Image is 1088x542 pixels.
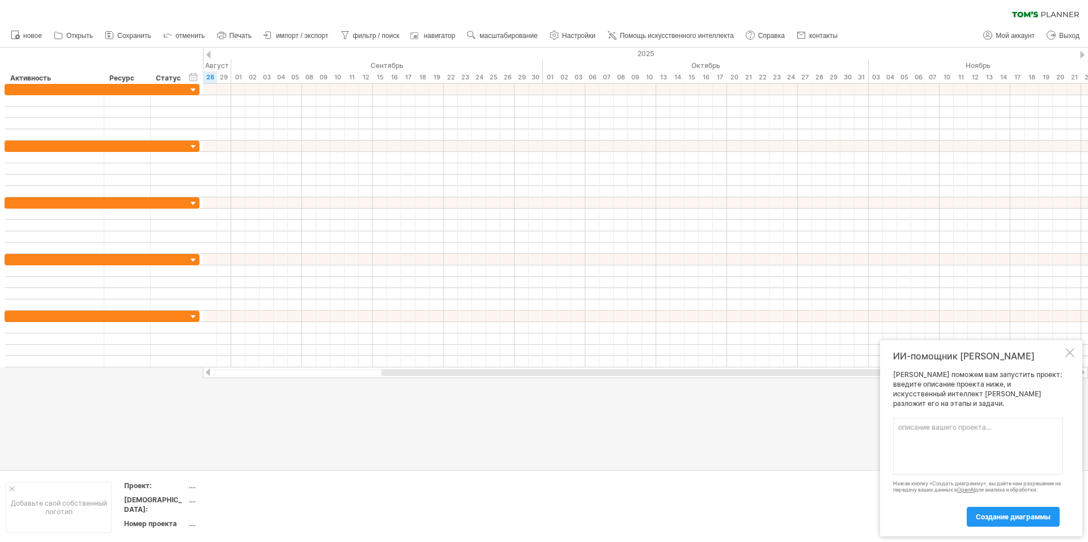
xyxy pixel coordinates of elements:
a: отменить [160,28,209,43]
div: Четверг, 6 ноября 2025 года [911,71,925,83]
div: Вторник, 16 сентября 2025 года [387,71,401,83]
div: Среда, 15 октября 2025 года [685,71,699,83]
ya-tr-span: импорт / экспорт [276,32,329,40]
ya-tr-span: Мой аккаунт [996,32,1035,40]
a: навигатор [409,28,459,43]
a: импорт / экспорт [261,28,332,43]
ya-tr-span: Статус [156,74,181,82]
div: Понедельник, 1 сентября 2025 года [231,71,245,83]
ya-tr-span: масштабирование [479,32,537,40]
div: Среда, 5 ноября 2025 года [897,71,911,83]
ya-tr-span: [PERSON_NAME] поможем вам запустить проект: введите описание проекта ниже, и искусственный интелл... [893,370,1062,407]
div: Понедельник, 6 октября 2025 года [585,71,600,83]
div: Четверг, 9 октября 2025 года [628,71,642,83]
div: Среда, 3 сентября 2025 года [260,71,274,83]
ya-tr-span: [DEMOGRAPHIC_DATA]: [124,496,182,514]
ya-tr-span: Сохранить [117,32,151,40]
ya-tr-span: OpenAI [957,486,975,493]
div: Понедельник, 13 октября 2025 года [656,71,670,83]
ya-tr-span: Настройки [562,32,596,40]
div: Вторник, 23 сентября 2025 года [458,71,472,83]
div: Пятница, 17 октября 2025 года [713,71,727,83]
a: Помощь искусственного интеллекта [605,28,737,43]
div: Понедельник, 17 ноября 2025 года [1010,71,1025,83]
ya-tr-span: Справка [758,32,785,40]
div: Сентябрь 2025 года [231,60,543,71]
div: Пятница, 14 ноября 2025 года [996,71,1010,83]
ya-tr-span: фильтр / поиск [353,32,399,40]
ya-tr-span: контакты [809,32,838,40]
div: Понедельник, 8 сентября 2025 года [302,71,316,83]
ya-tr-span: отменить [176,32,205,40]
div: Среда, 24 сентября 2025 года [472,71,486,83]
a: Печать [214,28,255,43]
div: Понедельник, 3 ноября 2025 года [869,71,883,83]
div: Пятница, 3 октября 2025 года [571,71,585,83]
ya-tr-span: для анализа и обработки. [975,486,1038,493]
ya-tr-span: Открыть [66,32,93,40]
div: Среда, 19 ноября 2025 года [1039,71,1053,83]
div: Среда, 29 октября 2025 года [826,71,840,83]
div: Понедельник, 22 сентября 2025 года [444,71,458,83]
div: Среда, 22 октября 2025 года [755,71,770,83]
div: Среда, 1 октября 2025 года [543,71,557,83]
div: Вторник, 7 октября 2025 года [600,71,614,83]
div: Четверг, 13 ноября 2025 года [982,71,996,83]
div: Вторник, 28 октября 2025 года [812,71,826,83]
div: Вторник, 2 сентября 2025 года [245,71,260,83]
ya-tr-span: ИИ-помощник [PERSON_NAME] [893,350,1035,362]
div: Понедельник, 15 сентября 2025 года [373,71,387,83]
ya-tr-span: Печать [229,32,252,40]
div: Пятница, 24 октября 2025 года [784,71,798,83]
div: Пятница, 7 ноября 2025 года [925,71,940,83]
div: Пятница, 12 сентября 2025 года [359,71,373,83]
div: Понедельник, 10 ноября 2025 года [940,71,954,83]
div: Вторник, 21 октября 2025 года [741,71,755,83]
div: Четверг, 16 октября 2025 года [699,71,713,83]
div: Вторник, 30 сентября 2025 года [529,71,543,83]
div: Среда, 17 сентября 2025 года [401,71,415,83]
div: Пятница, 31 октября 2025 года [855,71,869,83]
ya-tr-span: Номер проекта [124,519,177,528]
div: Четверг, 18 сентября 2025 года [415,71,430,83]
div: Понедельник, 20 октября 2025 года [727,71,741,83]
a: масштабирование [464,28,541,43]
div: Четверг, 2 октября 2025 года [557,71,571,83]
div: Пятница, 5 сентября 2025 года [288,71,302,83]
div: Вторник, 4 ноября 2025 года [883,71,897,83]
a: Выход [1044,28,1083,43]
ya-tr-span: Ноябрь [966,61,991,70]
div: Пятница, 19 сентября 2025 года [430,71,444,83]
a: Справка [743,28,788,43]
a: Сохранить [102,28,155,43]
div: Понедельник, 29 сентября 2025 года [515,71,529,83]
ya-tr-span: Добавьте свой собственный логотип [11,499,107,516]
div: Четверг, 30 октября 2025 года [840,71,855,83]
div: Четверг, 4 сентября 2025 года [274,71,288,83]
ya-tr-span: Помощь искусственного интеллекта [620,32,734,40]
div: Четверг, 23 октября 2025 года [770,71,784,83]
a: Настройки [547,28,599,43]
a: создание диаграммы [967,507,1060,527]
ya-tr-span: создание диаграммы [976,513,1051,521]
div: Вторник, 9 сентября 2025 года [316,71,330,83]
a: контакты [794,28,841,43]
div: .... [189,481,284,490]
div: Четверг, 28 августа 2025 года [203,71,217,83]
a: новое [8,28,45,43]
div: .... [189,519,284,528]
a: Открыть [51,28,96,43]
div: Пятница, 10 октября 2025 года [642,71,656,83]
div: Среда, 8 октября 2025 года [614,71,628,83]
ya-tr-span: Проект: [124,481,152,490]
div: .... [189,495,284,505]
ya-tr-span: навигатор [424,32,456,40]
ya-tr-span: Активность [10,74,51,82]
div: Пятница, 26 сентября 2025 года [500,71,515,83]
div: Вторник, 14 октября 2025 года [670,71,685,83]
div: Октябрь 2025 года [543,60,869,71]
ya-tr-span: новое [23,32,42,40]
div: Пятница, 21 ноября 2025 года [1067,71,1081,83]
ya-tr-span: Ресурс [109,74,134,82]
div: Пятница, 29 августа 2025 года [217,71,231,83]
